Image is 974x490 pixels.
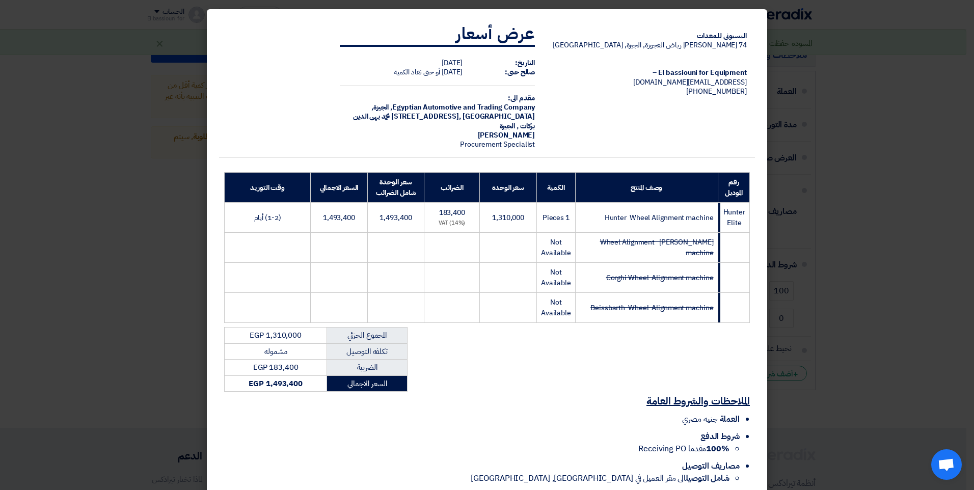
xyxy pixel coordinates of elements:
div: El bassiouni for Equipment – [551,68,747,77]
strong: 100% [706,443,729,455]
th: سعر الوحدة شامل الضرائب [367,173,424,203]
strong: مقدم الى: [508,93,535,103]
strong: التاريخ: [515,58,535,68]
span: 1,310,000 [492,212,524,223]
span: الجيزة, [GEOGRAPHIC_DATA] ,[STREET_ADDRESS] محمد بهي الدين بركات , الجيزة [353,102,535,131]
span: أو حتى نفاذ الكمية [394,67,440,77]
th: الكمية [536,173,575,203]
span: 1,493,400 [380,212,412,223]
span: (1-2) أيام [254,212,281,223]
div: البسيونى للمعدات [551,32,747,41]
td: السعر الاجمالي [327,375,408,392]
td: Hunter Elite [718,203,749,233]
span: Egyptian Automotive and Trading Company, [390,102,535,113]
span: 1,493,400 [323,212,355,223]
div: Open chat [931,449,962,480]
th: وصف المنتج [575,173,718,203]
span: جنيه مصري [682,413,717,425]
span: [EMAIL_ADDRESS][DOMAIN_NAME] [633,77,747,88]
span: Not Available [541,297,571,318]
span: شروط الدفع [700,430,740,443]
span: 74 [PERSON_NAME] رياض العجوزة, الجيزة, [GEOGRAPHIC_DATA] [553,40,747,50]
li: الى مقر العميل في [GEOGRAPHIC_DATA], [GEOGRAPHIC_DATA] [224,472,729,484]
span: مصاريف التوصيل [682,460,740,472]
span: 1 Pieces [543,212,570,223]
td: المجموع الجزئي [327,328,408,344]
div: (14%) VAT [428,219,475,228]
strike: [PERSON_NAME] Wheel Alignment machine [600,237,714,258]
th: وقت التوريد [225,173,311,203]
th: سعر الوحدة [480,173,537,203]
strike: Corghi Wheel Alignment machine [606,273,714,283]
span: مشموله [264,346,287,357]
th: الضرائب [424,173,480,203]
span: [DATE] [442,67,462,77]
span: EGP 183,400 [253,362,299,373]
span: Not Available [541,237,571,258]
th: رقم الموديل [718,173,749,203]
span: مقدما Receiving PO [638,443,729,455]
span: [DATE] [442,58,462,68]
td: EGP 1,310,000 [225,328,327,344]
span: [PERSON_NAME] [478,130,535,141]
span: العملة [720,413,740,425]
span: Not Available [541,267,571,288]
span: Procurement Specialist [460,139,535,150]
span: Hunter Wheel Alignment machine [605,212,714,223]
strong: عرض أسعار [456,21,535,46]
span: 183,400 [439,207,465,218]
span: [PHONE_NUMBER] [686,86,747,97]
strong: صالح حتى: [505,67,535,77]
th: السعر الاجمالي [311,173,368,203]
strong: EGP 1,493,400 [249,378,303,389]
td: تكلفه التوصيل [327,343,408,360]
strong: شامل التوصيل [686,472,729,484]
td: الضريبة [327,360,408,376]
u: الملاحظات والشروط العامة [646,393,750,409]
strike: Beissbarth Wheel Alignment machine [590,303,713,313]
